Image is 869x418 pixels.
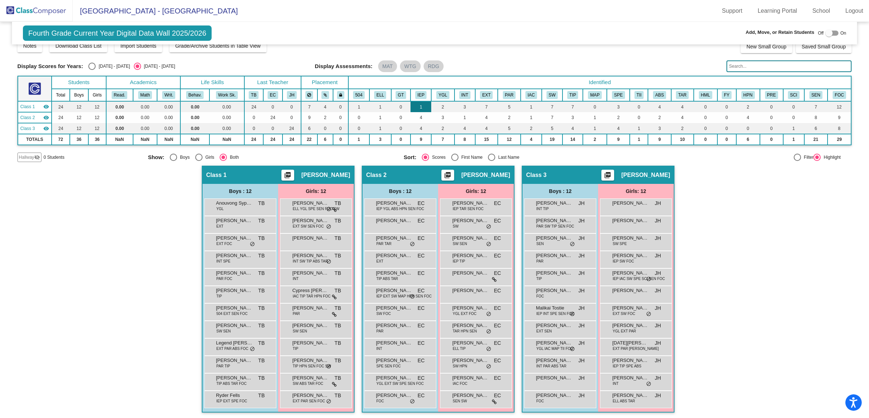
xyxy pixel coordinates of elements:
[106,76,181,89] th: Academics
[216,200,252,207] span: Anouvong Syphanthong
[802,44,846,50] span: Saved Small Group
[180,123,209,134] td: 0.00
[369,123,391,134] td: 1
[716,5,748,17] a: Support
[348,112,369,123] td: 0
[588,91,602,99] button: MAP
[546,91,558,99] button: SW
[583,89,607,101] th: Math Assistance Program
[249,91,259,99] button: TB
[443,171,452,182] mat-icon: picture_as_pdf
[424,60,444,72] mat-chip: RDG
[157,101,180,112] td: 0.00
[169,39,267,52] button: Grade/Archive Students in Table View
[258,200,265,207] span: TB
[630,101,648,112] td: 0
[522,184,598,198] div: Boys : 12
[760,123,783,134] td: 0
[43,104,49,110] mat-icon: visibility
[498,112,521,123] td: 2
[736,134,760,145] td: 6
[630,134,648,145] td: 1
[18,101,52,112] td: Tracy Benbow - No Class Name
[828,101,851,112] td: 12
[263,101,283,112] td: 0
[567,91,578,99] button: TIP
[783,101,804,112] td: 0
[653,91,666,99] button: ABS
[283,112,301,123] td: 0
[783,89,804,101] th: Self-care issues
[52,112,70,123] td: 24
[411,123,431,134] td: 4
[209,101,244,112] td: 0.00
[227,154,239,161] div: Both
[43,126,49,131] mat-icon: visibility
[148,154,164,161] span: Show:
[333,134,348,145] td: 0
[521,123,542,134] td: 2
[369,101,391,112] td: 1
[736,89,760,101] th: High parent needs
[348,123,369,134] td: 0
[315,63,373,70] span: Display Assessments:
[828,89,851,101] th: Focus issues
[671,123,694,134] td: 2
[17,63,83,70] span: Display Scores for Years:
[717,89,736,101] th: Foster Youth
[431,112,454,123] td: 3
[333,89,348,101] th: Keep with teacher
[475,101,498,112] td: 7
[634,91,644,99] button: TII
[828,112,851,123] td: 9
[391,112,411,123] td: 0
[804,134,828,145] td: 21
[741,40,792,53] button: New Small Group
[796,40,852,53] button: Saved Small Group
[162,91,175,99] button: Writ.
[788,91,800,99] button: SCI
[88,112,106,123] td: 12
[353,91,365,99] button: 504
[840,30,846,36] span: On
[621,171,670,179] span: [PERSON_NAME]
[52,101,70,112] td: 24
[376,200,412,207] span: [PERSON_NAME]
[244,112,263,123] td: 0
[436,91,449,99] button: YGL
[760,112,783,123] td: 0
[521,101,542,112] td: 1
[694,112,717,123] td: 0
[115,39,162,52] button: Import Students
[648,89,671,101] th: High absenteeism
[429,154,445,161] div: Scores
[317,112,333,123] td: 2
[498,134,521,145] td: 12
[49,39,107,52] button: Download Class List
[333,101,348,112] td: 0
[801,154,814,161] div: Filter
[52,76,106,89] th: Students
[301,89,317,101] th: Keep away students
[562,101,583,112] td: 7
[20,114,35,121] span: Class 2
[157,123,180,134] td: 0.00
[676,91,689,99] button: TAR
[431,101,454,112] td: 2
[88,89,106,101] th: Girls
[148,154,398,161] mat-radio-group: Select an option
[562,134,583,145] td: 14
[301,134,317,145] td: 22
[333,123,348,134] td: 0
[828,123,851,134] td: 8
[438,184,514,198] div: Girls: 12
[206,171,227,179] span: Class 1
[106,112,133,123] td: 0.00
[186,91,204,99] button: Behav.
[17,39,43,52] button: Notes
[283,123,301,134] td: 24
[333,112,348,123] td: 0
[694,134,717,145] td: 0
[180,76,244,89] th: Life Skills
[418,200,425,207] span: EC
